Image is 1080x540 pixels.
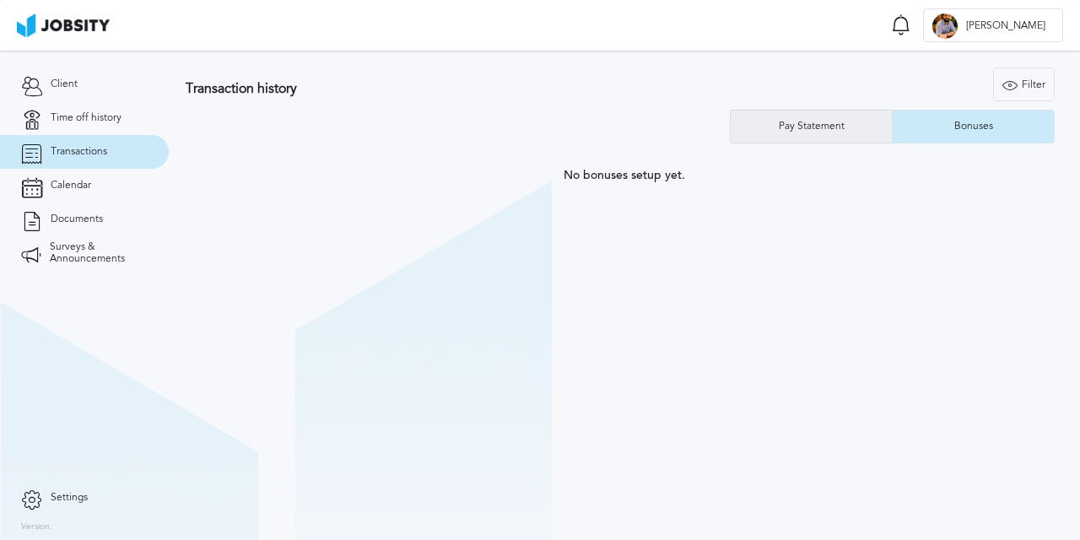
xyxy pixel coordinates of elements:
button: Pay Statement [730,110,892,143]
div: Filter [994,68,1054,102]
button: Bonuses [892,110,1055,143]
span: Client [51,78,78,90]
span: Surveys & Announcements [50,241,148,265]
button: J[PERSON_NAME] [923,8,1063,42]
span: Time off history [51,112,121,124]
span: Transactions [51,146,107,158]
div: Bonuses [946,121,1002,132]
span: No bonuses setup yet. [564,169,685,182]
div: J [932,13,958,39]
img: ab4bad089aa723f57921c736e9817d99.png [17,13,110,37]
div: Pay Statement [770,121,853,132]
span: Documents [51,213,103,225]
label: Version: [21,522,52,532]
span: [PERSON_NAME] [958,20,1054,32]
h3: Transaction history [186,81,660,96]
button: Filter [993,67,1055,101]
span: Settings [51,492,88,504]
span: Calendar [51,180,91,192]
